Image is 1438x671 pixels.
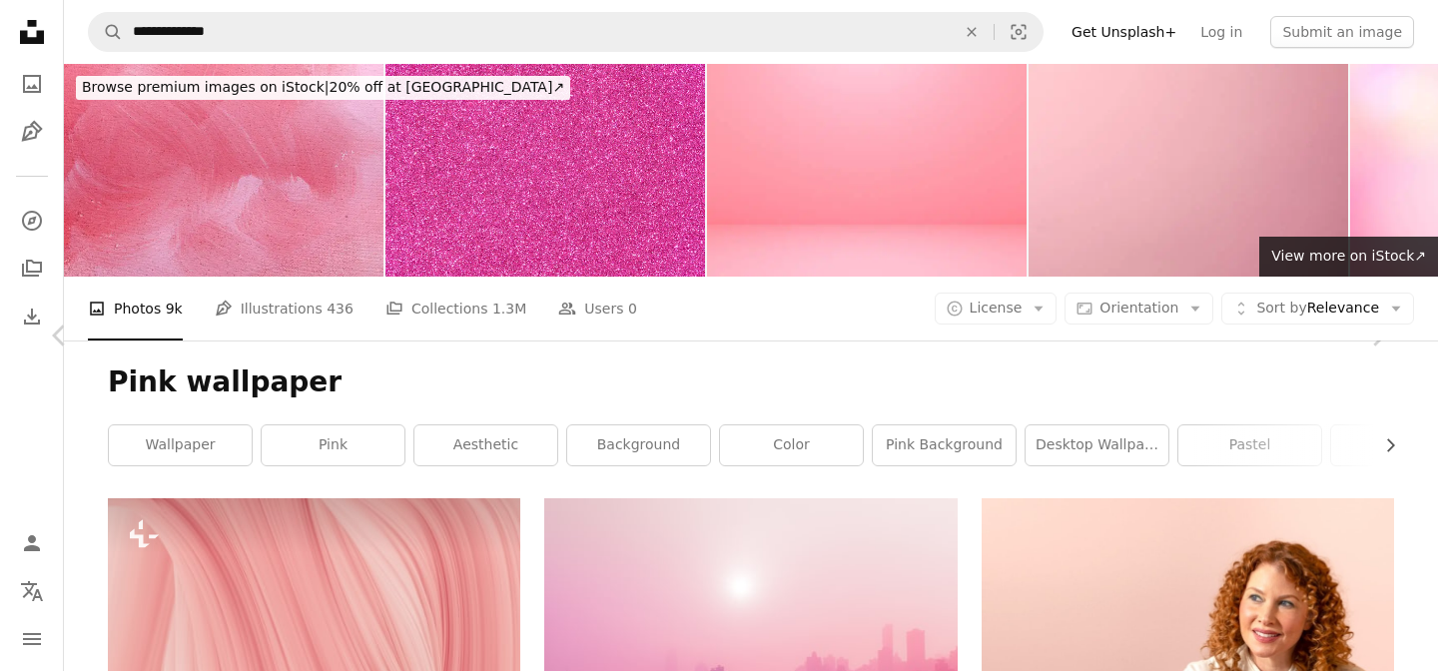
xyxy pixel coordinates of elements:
[12,201,52,241] a: Explore
[12,571,52,611] button: Language
[82,79,329,95] span: Browse premium images on iStock |
[995,13,1043,51] button: Visual search
[492,298,526,320] span: 1.3M
[1065,293,1213,325] button: Orientation
[1029,64,1348,277] img: Pink abstract background
[12,523,52,563] a: Log in / Sign up
[1221,293,1414,325] button: Sort byRelevance
[385,64,705,277] img: pink glitter texture abstract background
[88,12,1044,52] form: Find visuals sitewide
[385,277,526,340] a: Collections 1.3M
[1259,237,1438,277] a: View more on iStock↗
[327,298,354,320] span: 436
[12,112,52,152] a: Illustrations
[108,364,1394,400] h1: Pink wallpaper
[1256,300,1306,316] span: Sort by
[108,626,520,644] a: a close up of a pink and white background
[873,425,1016,465] a: pink background
[558,277,637,340] a: Users 0
[1270,16,1414,48] button: Submit an image
[970,300,1023,316] span: License
[628,298,637,320] span: 0
[1178,425,1321,465] a: pastel
[64,64,383,277] img: Pink background Painting on Canvas, Acrylic Painting
[1026,425,1168,465] a: desktop wallpaper
[109,425,252,465] a: wallpaper
[1099,300,1178,316] span: Orientation
[935,293,1058,325] button: License
[1372,425,1394,465] button: scroll list to the right
[1188,16,1254,48] a: Log in
[215,277,354,340] a: Illustrations 436
[720,425,863,465] a: color
[64,64,582,112] a: Browse premium images on iStock|20% off at [GEOGRAPHIC_DATA]↗
[1060,16,1188,48] a: Get Unsplash+
[544,627,957,645] a: skyscraper covered with fog at daytime
[1271,248,1426,264] span: View more on iStock ↗
[950,13,994,51] button: Clear
[414,425,557,465] a: aesthetic
[1256,299,1379,319] span: Relevance
[12,64,52,104] a: Photos
[12,619,52,659] button: Menu
[89,13,123,51] button: Search Unsplash
[82,79,564,95] span: 20% off at [GEOGRAPHIC_DATA] ↗
[262,425,404,465] a: pink
[567,425,710,465] a: background
[707,64,1027,277] img: pink wall background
